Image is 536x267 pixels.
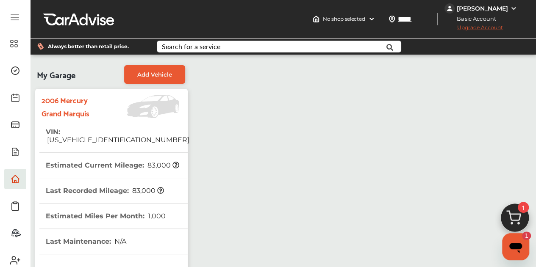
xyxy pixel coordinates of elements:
img: jVpblrzwTbfkPYzPPzSLxeg0AAAAASUVORK5CYII= [444,3,455,14]
span: 83,000 [131,187,164,195]
img: location_vector.a44bc228.svg [389,16,395,22]
span: Basic Account [445,14,503,23]
th: VIN : [46,119,189,152]
iframe: Button to launch messaging window, 1 unread message [502,233,529,260]
img: Vehicle [100,95,183,118]
span: N/A [113,237,126,245]
strong: 2006 Mercury Grand Marquis [42,93,100,119]
img: WGsFRI8htEPBVLJbROoPRyZpYNWhNONpIPPETTm6eUC0GeLEiAAAAAElFTkSuQmCC [510,5,517,12]
div: Search for a service [162,43,220,50]
a: Add Vehicle [124,65,185,84]
span: No shop selected [323,16,365,22]
th: Last Recorded Mileage : [46,178,164,203]
iframe: Number of unread messages [514,231,531,240]
img: header-home-logo.8d720a4f.svg [313,16,319,22]
span: 83,000 [146,161,179,169]
img: header-divider.bc55588e.svg [437,13,438,25]
img: header-down-arrow.9dd2ce7d.svg [368,16,375,22]
img: dollor_label_vector.a70140d1.svg [37,43,44,50]
span: My Garage [37,65,75,84]
span: Always better than retail price. [48,44,129,49]
span: 1,000 [147,212,166,220]
div: [PERSON_NAME] [457,5,508,12]
span: 1 [518,202,529,213]
img: cart_icon.3d0951e8.svg [494,200,535,240]
span: Upgrade Account [444,24,503,35]
th: Estimated Current Mileage : [46,153,179,178]
th: Estimated Miles Per Month : [46,204,166,228]
th: Last Maintenance : [46,229,126,254]
span: [US_VEHICLE_IDENTIFICATION_NUMBER] [46,136,189,144]
span: Add Vehicle [137,71,172,78]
